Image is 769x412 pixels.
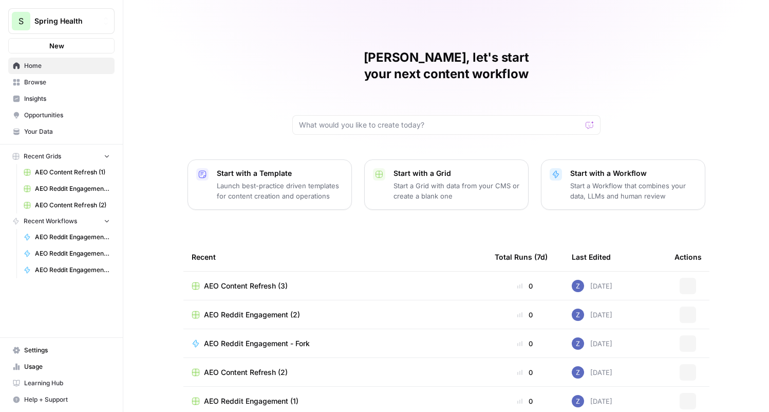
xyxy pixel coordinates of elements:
span: AEO Content Refresh (2) [35,201,110,210]
span: AEO Content Refresh (3) [204,281,288,291]
div: Actions [674,243,702,271]
p: Start with a Workflow [570,168,697,178]
a: Home [8,58,115,74]
a: AEO Reddit Engagement (1) [192,396,478,406]
span: AEO Reddit Engagement (1) [35,184,110,193]
button: Help + Support [8,391,115,408]
a: AEO Reddit Engagement - Fork [19,229,115,245]
div: Recent [192,243,478,271]
h1: [PERSON_NAME], let's start your next content workflow [292,49,601,82]
span: New [49,41,64,51]
span: AEO Reddit Engagement (1) [204,396,298,406]
a: AEO Reddit Engagement (1) [19,181,115,197]
span: Browse [24,78,110,87]
p: Start with a Template [217,168,343,178]
span: AEO Content Refresh (1) [35,168,110,177]
img: if0rly7j6ey0lzdmkp6rmyzsebv0 [572,337,584,350]
span: Recent Workflows [24,217,77,226]
span: Insights [24,94,110,103]
img: if0rly7j6ey0lzdmkp6rmyzsebv0 [572,280,584,292]
span: Usage [24,362,110,371]
span: Home [24,61,110,70]
button: Workspace: Spring Health [8,8,115,34]
a: Your Data [8,123,115,140]
span: Spring Health [34,16,97,26]
div: [DATE] [572,395,612,407]
a: AEO Content Refresh (2) [192,367,478,378]
div: 0 [495,310,555,320]
span: AEO Reddit Engagement - Fork [35,232,110,242]
p: Start a Workflow that combines your data, LLMs and human review [570,181,697,201]
span: Learning Hub [24,379,110,388]
button: Start with a TemplateLaunch best-practice driven templates for content creation and operations [187,159,352,210]
a: AEO Reddit Engagement - Fork [19,245,115,262]
span: Your Data [24,127,110,136]
span: Help + Support [24,395,110,404]
a: Browse [8,74,115,91]
div: 0 [495,338,555,349]
div: 0 [495,367,555,378]
p: Start with a Grid [393,168,520,178]
span: Recent Grids [24,152,61,161]
span: Opportunities [24,111,110,120]
span: AEO Reddit Engagement - Fork [35,265,110,275]
div: 0 [495,396,555,406]
img: if0rly7j6ey0lzdmkp6rmyzsebv0 [572,395,584,407]
span: AEO Reddit Engagement - Fork [204,338,310,349]
img: if0rly7j6ey0lzdmkp6rmyzsebv0 [572,366,584,379]
div: [DATE] [572,280,612,292]
span: AEO Reddit Engagement - Fork [35,249,110,258]
div: Total Runs (7d) [495,243,548,271]
div: [DATE] [572,366,612,379]
span: AEO Content Refresh (2) [204,367,288,378]
a: AEO Reddit Engagement (2) [192,310,478,320]
a: Opportunities [8,107,115,123]
a: AEO Reddit Engagement - Fork [19,262,115,278]
a: Insights [8,91,115,107]
div: 0 [495,281,555,291]
a: Learning Hub [8,375,115,391]
img: if0rly7j6ey0lzdmkp6rmyzsebv0 [572,309,584,321]
button: Recent Grids [8,149,115,164]
p: Start a Grid with data from your CMS or create a blank one [393,181,520,201]
a: Usage [8,359,115,375]
span: Settings [24,346,110,355]
span: S [18,15,24,27]
button: Recent Workflows [8,213,115,229]
a: AEO Reddit Engagement - Fork [192,338,478,349]
button: Start with a GridStart a Grid with data from your CMS or create a blank one [364,159,529,210]
a: AEO Content Refresh (3) [192,281,478,291]
a: AEO Content Refresh (2) [19,197,115,213]
button: New [8,38,115,53]
div: [DATE] [572,309,612,321]
a: AEO Content Refresh (1) [19,164,115,181]
span: AEO Reddit Engagement (2) [204,310,300,320]
div: Last Edited [572,243,611,271]
p: Launch best-practice driven templates for content creation and operations [217,181,343,201]
div: [DATE] [572,337,612,350]
button: Start with a WorkflowStart a Workflow that combines your data, LLMs and human review [541,159,705,210]
a: Settings [8,342,115,359]
input: What would you like to create today? [299,120,582,130]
